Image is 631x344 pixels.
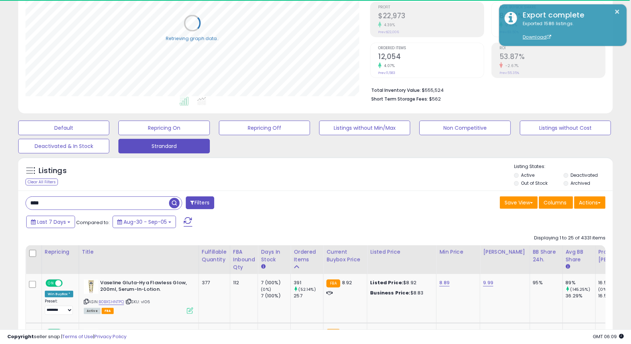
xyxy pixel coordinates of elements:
[483,329,493,336] a: 7.99
[233,248,255,271] div: FBA inbound Qty
[533,329,557,336] div: 92%
[326,248,364,263] div: Current Buybox Price
[370,279,403,286] b: Listed Price:
[599,286,609,292] small: (0%)
[378,71,395,75] small: Prev: 11,583
[566,329,595,336] div: 74%
[381,63,395,69] small: 4.07%
[378,12,484,21] h2: $22,973
[233,329,252,336] div: 144
[294,293,323,299] div: 257
[483,248,526,256] div: [PERSON_NAME]
[319,121,410,135] button: Listings without Min/Max
[521,172,534,178] label: Active
[125,299,150,305] span: | SKU: vl06
[18,139,109,153] button: Deactivated & In Stock
[571,286,590,292] small: (145.25%)
[370,248,433,256] div: Listed Price
[439,329,449,336] a: 5.79
[118,139,209,153] button: Strandard
[521,180,548,186] label: Out of Stock
[378,46,484,50] span: Ordered Items
[566,248,592,263] div: Avg BB Share
[39,166,67,176] h5: Listings
[517,10,621,20] div: Export complete
[261,279,290,286] div: 7 (100%)
[533,279,557,286] div: 95%
[371,96,428,102] b: Short Term Storage Fees:
[186,196,214,209] button: Filters
[615,7,620,16] button: ×
[261,248,287,263] div: Days In Stock
[571,172,598,178] label: Deactivated
[102,308,114,314] span: FBA
[371,85,600,94] li: $555,524
[261,263,265,270] small: Days In Stock.
[46,280,55,286] span: ON
[381,22,395,28] small: 4.39%
[62,333,93,340] a: Terms of Use
[593,333,624,340] span: 2025-09-13 06:09 GMT
[100,279,189,295] b: Vaseline Gluta-Hya Flawless Glow, 200ml, Serum-In-Lotion.
[342,329,351,336] span: 5.81
[166,36,219,42] div: Retrieving graph data..
[82,248,196,256] div: Title
[371,87,421,93] b: Total Inventory Value:
[202,279,224,286] div: 377
[261,329,290,336] div: 7 (100%)
[342,279,352,286] span: 8.92
[534,235,605,242] div: Displaying 1 to 25 of 4331 items
[566,279,595,286] div: 89%
[326,279,340,288] small: FBA
[499,71,519,75] small: Prev: 55.35%
[84,279,193,313] div: ASIN:
[574,196,605,209] button: Actions
[76,219,110,226] span: Compared to:
[202,329,224,336] div: 560
[517,20,621,41] div: Exported 1586 listings.
[294,329,323,336] div: 180
[18,121,109,135] button: Default
[261,293,290,299] div: 7 (100%)
[499,5,605,9] span: Avg. Buybox Share
[62,280,73,286] span: OFF
[499,52,605,62] h2: 53.87%
[84,329,98,344] img: 31QnNP4XO-L._SL40_.jpg
[566,293,595,299] div: 36.29%
[439,248,477,256] div: Min Price
[370,279,431,286] div: $8.92
[499,46,605,50] span: ROI
[26,179,58,185] div: Clear All Filters
[219,121,310,135] button: Repricing Off
[84,279,98,294] img: 31wROoHeH6L._SL40_.jpg
[233,279,252,286] div: 112
[370,329,431,336] div: $5.81
[202,248,227,263] div: Fulfillable Quantity
[294,248,320,263] div: Ordered Items
[514,163,613,170] p: Listing States:
[94,333,126,340] a: Privacy Policy
[26,216,75,228] button: Last 7 Days
[124,218,167,226] span: Aug-30 - Sep-05
[113,216,176,228] button: Aug-30 - Sep-05
[503,63,519,69] small: -2.67%
[419,121,510,135] button: Non Competitive
[326,329,340,337] small: FBA
[118,121,209,135] button: Repricing On
[294,279,323,286] div: 391
[544,199,567,206] span: Columns
[370,289,410,296] b: Business Price:
[566,263,570,270] small: Avg BB Share.
[299,286,316,292] small: (52.14%)
[45,291,73,297] div: Win BuyBox *
[45,299,73,315] div: Preset:
[571,180,590,186] label: Archived
[370,329,403,336] b: Listed Price:
[483,279,493,286] a: 9.99
[99,299,124,305] a: B0BXSHNTPQ
[520,121,611,135] button: Listings without Cost
[378,30,399,34] small: Prev: $22,006
[378,5,484,9] span: Profit
[429,95,441,102] span: $562
[539,196,573,209] button: Columns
